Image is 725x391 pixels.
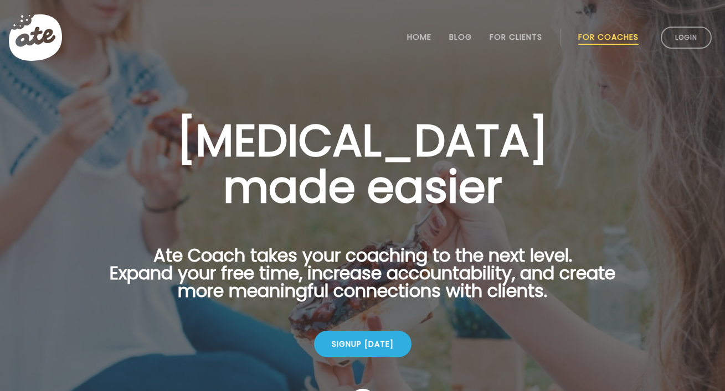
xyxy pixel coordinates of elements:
[407,33,431,41] a: Home
[449,33,472,41] a: Blog
[314,331,412,357] div: Signup [DATE]
[578,33,639,41] a: For Coaches
[661,27,712,49] a: Login
[92,247,633,313] p: Ate Coach takes your coaching to the next level. Expand your free time, increase accountability, ...
[92,117,633,210] h1: [MEDICAL_DATA] made easier
[490,33,542,41] a: For Clients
